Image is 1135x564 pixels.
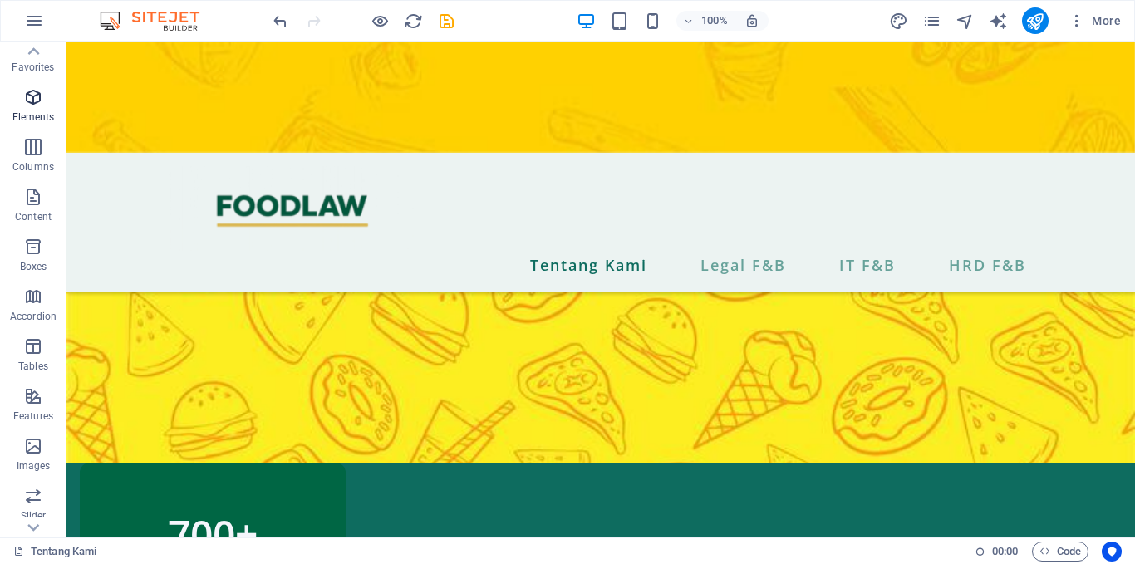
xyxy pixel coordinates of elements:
i: Reload page [404,12,423,31]
p: Boxes [20,260,47,273]
h6: Session time [975,542,1019,562]
button: More [1062,7,1128,34]
img: Editor Logo [96,11,220,31]
button: Code [1032,542,1088,562]
i: Design (Ctrl+Alt+Y) [889,12,908,31]
button: navigator [956,11,975,31]
button: Usercentrics [1102,542,1122,562]
button: save [436,11,456,31]
i: Publish [1025,12,1044,31]
button: text_generator [989,11,1009,31]
p: Elements [12,110,55,124]
p: Favorites [12,61,54,74]
button: design [889,11,909,31]
p: Tables [18,360,48,373]
i: Pages (Ctrl+Alt+S) [922,12,941,31]
p: Features [13,410,53,423]
button: 100% [676,11,735,31]
span: More [1069,12,1121,29]
span: Code [1039,542,1081,562]
button: reload [403,11,423,31]
button: pages [922,11,942,31]
i: AI Writer [989,12,1008,31]
span: : [1004,545,1006,557]
a: Click to cancel selection. Double-click to open Pages [13,542,96,562]
p: Slider [21,509,47,522]
i: On resize automatically adjust zoom level to fit chosen device. [744,13,759,28]
span: 00 00 [992,542,1018,562]
h6: 100% [701,11,728,31]
p: Accordion [10,310,57,323]
p: Columns [12,160,54,174]
p: Content [15,210,52,223]
button: undo [270,11,290,31]
i: Navigator [956,12,975,31]
button: publish [1022,7,1049,34]
i: Save (Ctrl+S) [437,12,456,31]
button: Click here to leave preview mode and continue editing [370,11,390,31]
p: Images [17,459,51,473]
